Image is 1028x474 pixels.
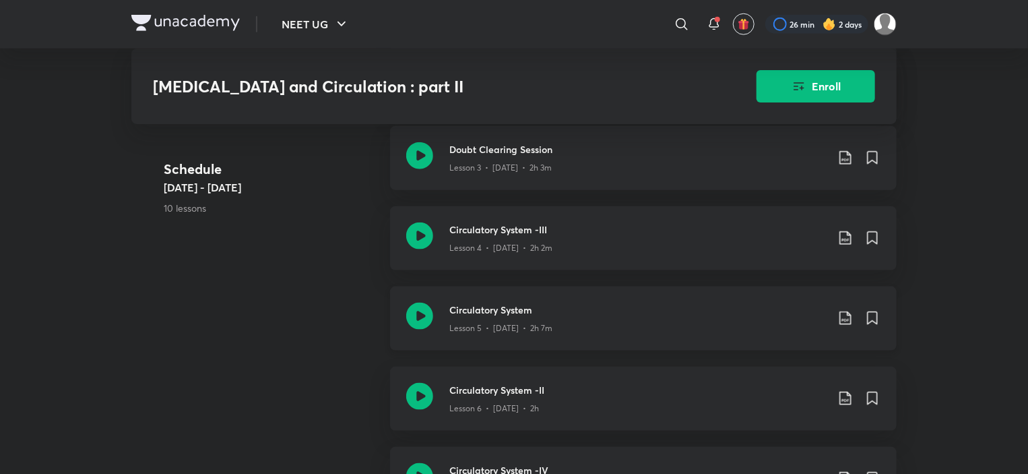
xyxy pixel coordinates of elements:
p: Lesson 5 • [DATE] • 2h 7m [449,322,552,334]
h5: [DATE] - [DATE] [164,179,379,195]
button: NEET UG [274,11,358,38]
h3: [MEDICAL_DATA] and Circulation : part II [153,77,680,96]
p: Lesson 6 • [DATE] • 2h [449,403,539,415]
h3: Circulatory System -II [449,383,827,397]
p: Lesson 4 • [DATE] • 2h 2m [449,242,552,254]
h3: Doubt Clearing Session [449,142,827,156]
img: avatar [738,18,750,30]
img: streak [823,18,836,31]
a: Company Logo [131,15,240,34]
button: avatar [733,13,754,35]
h3: Circulatory System -III [449,223,827,237]
img: Company Logo [131,15,240,31]
a: Circulatory SystemLesson 5 • [DATE] • 2h 7m [390,287,897,367]
p: 10 lessons [164,200,379,214]
p: Lesson 3 • [DATE] • 2h 3m [449,162,552,174]
a: Circulatory System -IIILesson 4 • [DATE] • 2h 2m [390,206,897,287]
h4: Schedule [164,158,379,179]
h3: Circulatory System [449,303,827,317]
img: Kebir Hasan Sk [874,13,897,36]
a: Circulatory System -IILesson 6 • [DATE] • 2h [390,367,897,447]
button: Enroll [757,70,875,102]
a: Doubt Clearing SessionLesson 3 • [DATE] • 2h 3m [390,126,897,206]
